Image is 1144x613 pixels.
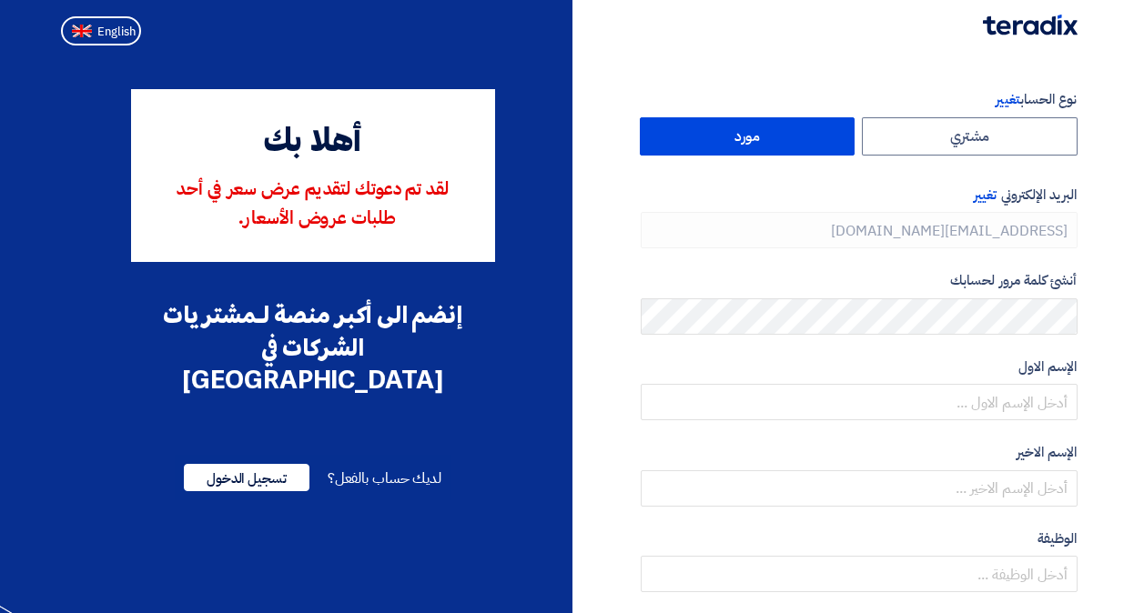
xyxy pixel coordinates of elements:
[157,118,470,167] div: أهلا بك
[641,212,1078,248] input: أدخل بريد العمل الإلكتروني الخاص بك ...
[641,357,1078,377] label: الإسم الاول
[97,25,136,38] span: English
[974,185,997,205] span: تغيير
[641,442,1078,463] label: الإسم الاخير
[640,117,855,156] label: مورد
[641,470,1078,507] input: أدخل الإسم الاخير ...
[72,25,92,38] img: en-US.png
[177,181,449,228] span: لقد تم دعوتك لتقديم عرض سعر في أحد طلبات عروض الأسعار.
[641,185,1078,206] label: البريد الإلكتروني
[641,89,1078,110] label: نوع الحساب
[641,384,1078,420] input: أدخل الإسم الاول ...
[641,556,1078,592] input: أدخل الوظيفة ...
[131,298,495,397] div: إنضم الى أكبر منصة لـمشتريات الشركات في [GEOGRAPHIC_DATA]
[328,467,441,489] span: لديك حساب بالفعل؟
[184,464,309,491] span: تسجيل الدخول
[641,270,1078,291] label: أنشئ كلمة مرور لحسابك
[862,117,1078,156] label: مشتري
[184,467,309,489] a: تسجيل الدخول
[61,16,141,45] button: English
[641,528,1078,549] label: الوظيفة
[996,89,1019,109] span: تغيير
[983,15,1078,35] img: Teradix logo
